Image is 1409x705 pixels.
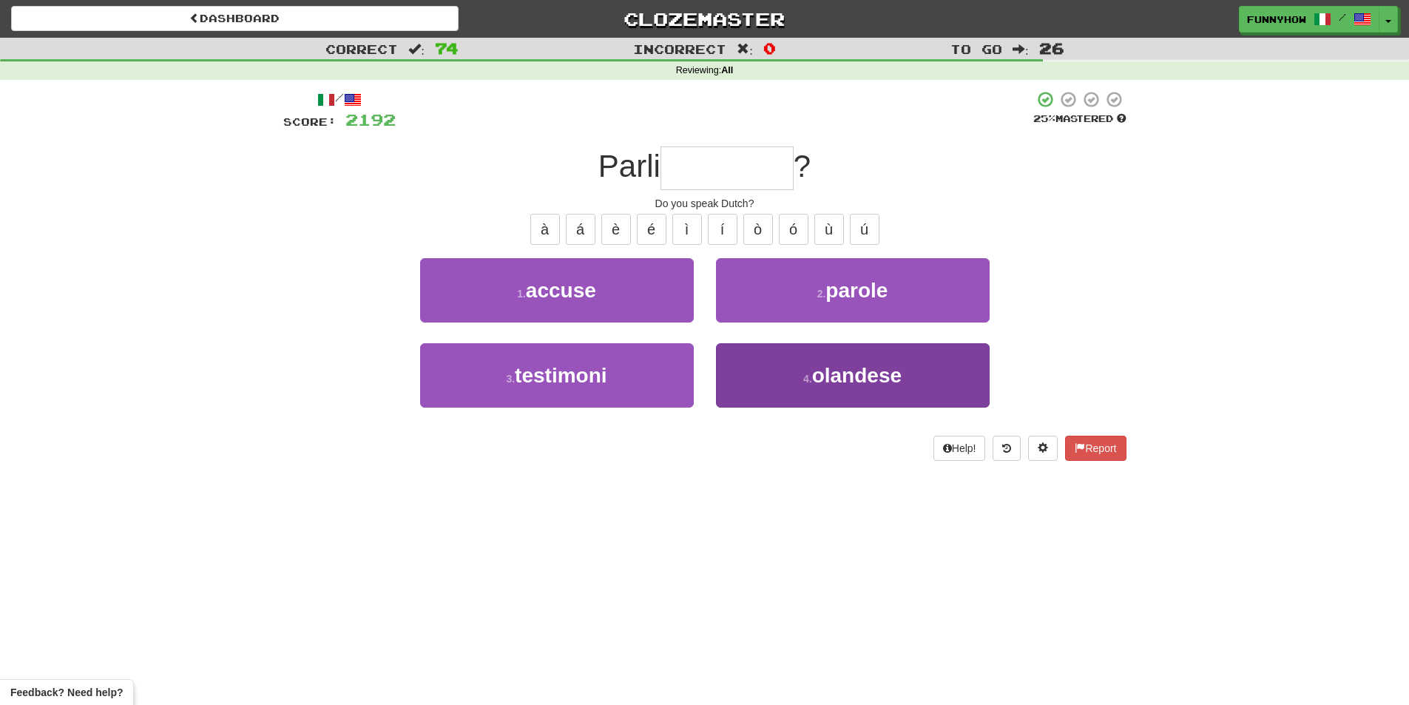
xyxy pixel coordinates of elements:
button: Round history (alt+y) [993,436,1021,461]
span: Score: [283,115,337,128]
span: Funnyhow [1247,13,1306,26]
span: Correct [325,41,398,56]
span: 25 % [1033,112,1055,124]
span: : [408,43,425,55]
span: parole [825,279,888,302]
button: Report [1065,436,1126,461]
small: 4 . [803,373,812,385]
span: 26 [1039,39,1064,57]
button: ì [672,214,702,245]
span: 0 [763,39,776,57]
span: 2192 [345,110,396,129]
div: Do you speak Dutch? [283,196,1126,211]
button: 4.olandese [716,343,990,408]
button: ú [850,214,879,245]
span: To go [950,41,1002,56]
div: Mastered [1033,112,1126,126]
span: 74 [435,39,459,57]
button: é [637,214,666,245]
div: / [283,90,396,109]
button: 2.parole [716,258,990,323]
a: Funnyhow / [1239,6,1379,33]
button: á [566,214,595,245]
button: à [530,214,560,245]
small: 3 . [506,373,515,385]
span: Incorrect [633,41,726,56]
button: è [601,214,631,245]
span: Open feedback widget [10,685,123,700]
span: ? [794,149,811,183]
button: 3.testimoni [420,343,694,408]
button: 1.accuse [420,258,694,323]
button: ó [779,214,808,245]
a: Dashboard [11,6,459,31]
span: Parli [598,149,660,183]
small: 1 . [517,288,526,300]
button: ù [814,214,844,245]
span: : [1013,43,1029,55]
a: Clozemaster [481,6,928,32]
span: accuse [526,279,596,302]
small: 2 . [817,288,826,300]
button: Help! [933,436,986,461]
span: testimoni [515,364,606,387]
span: olandese [812,364,902,387]
span: : [737,43,753,55]
span: / [1339,12,1346,22]
button: ò [743,214,773,245]
strong: All [721,65,733,75]
button: í [708,214,737,245]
